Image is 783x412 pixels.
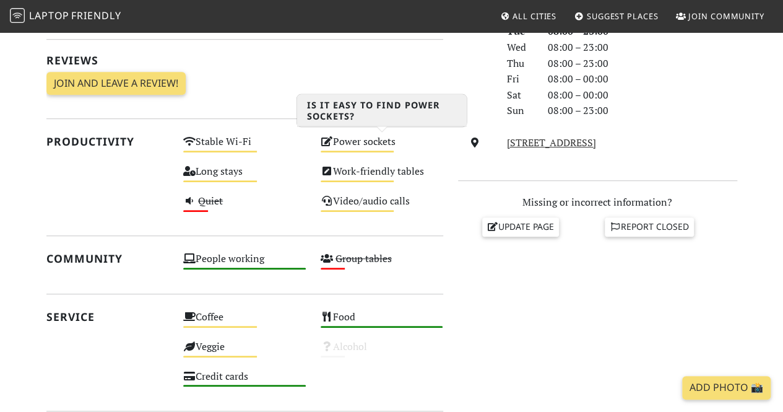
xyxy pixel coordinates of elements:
[176,338,313,367] div: Veggie
[507,136,596,149] a: [STREET_ADDRESS]
[540,40,745,56] div: 08:00 – 23:00
[482,217,559,236] a: Update page
[335,252,392,265] s: Group tables
[297,95,467,127] h3: Is it easy to find power sockets?
[500,71,540,87] div: Fri
[313,308,451,338] div: Food
[540,87,745,103] div: 08:00 – 00:00
[46,310,169,323] h2: Service
[176,308,313,338] div: Coffee
[71,9,121,22] span: Friendly
[605,217,694,236] a: Report closed
[540,103,745,119] div: 08:00 – 23:00
[29,9,69,22] span: Laptop
[176,162,313,192] div: Long stays
[176,133,313,162] div: Stable Wi-Fi
[313,133,451,162] div: Power sockets
[500,56,540,72] div: Thu
[313,162,451,192] div: Work-friendly tables
[569,5,664,27] a: Suggest Places
[46,252,169,265] h2: Community
[46,54,443,67] h2: Reviews
[495,5,561,27] a: All Cities
[176,367,313,397] div: Credit cards
[46,135,169,148] h2: Productivity
[671,5,769,27] a: Join Community
[176,250,313,279] div: People working
[587,11,659,22] span: Suggest Places
[500,40,540,56] div: Wed
[313,192,451,222] div: Video/audio calls
[10,6,121,27] a: LaptopFriendly LaptopFriendly
[540,56,745,72] div: 08:00 – 23:00
[46,72,186,95] a: Join and leave a review!
[500,87,540,103] div: Sat
[500,103,540,119] div: Sun
[513,11,556,22] span: All Cities
[458,195,737,211] p: Missing or incorrect information?
[313,338,451,367] div: Alcohol
[688,11,764,22] span: Join Community
[10,8,25,23] img: LaptopFriendly
[198,194,223,208] s: Quiet
[540,71,745,87] div: 08:00 – 00:00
